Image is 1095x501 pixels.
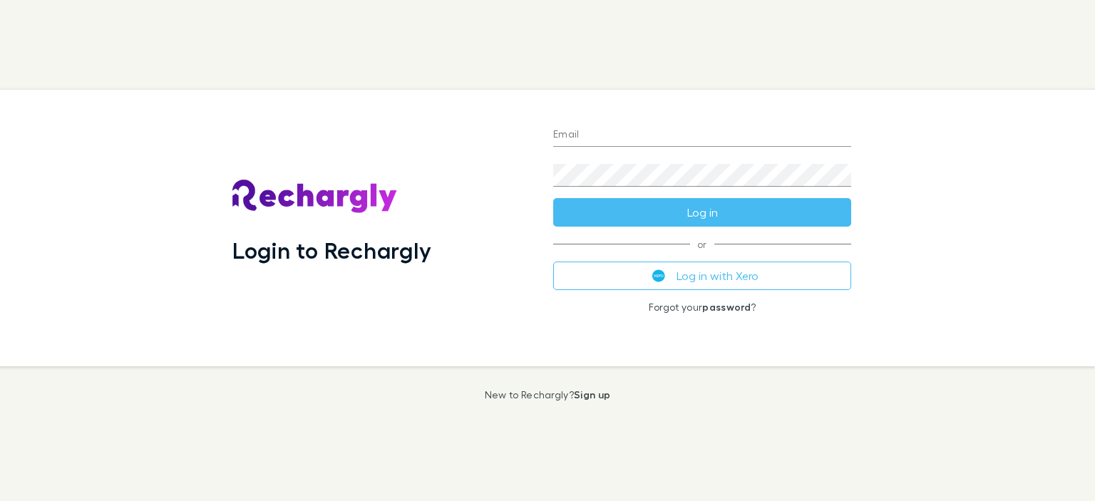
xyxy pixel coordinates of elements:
a: password [702,301,751,313]
button: Log in [553,198,851,227]
button: Log in with Xero [553,262,851,290]
img: Rechargly's Logo [232,180,398,214]
p: New to Rechargly? [485,389,611,401]
img: Xero's logo [652,269,665,282]
h1: Login to Rechargly [232,237,431,264]
a: Sign up [574,388,610,401]
span: or [553,244,851,244]
p: Forgot your ? [553,301,851,313]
